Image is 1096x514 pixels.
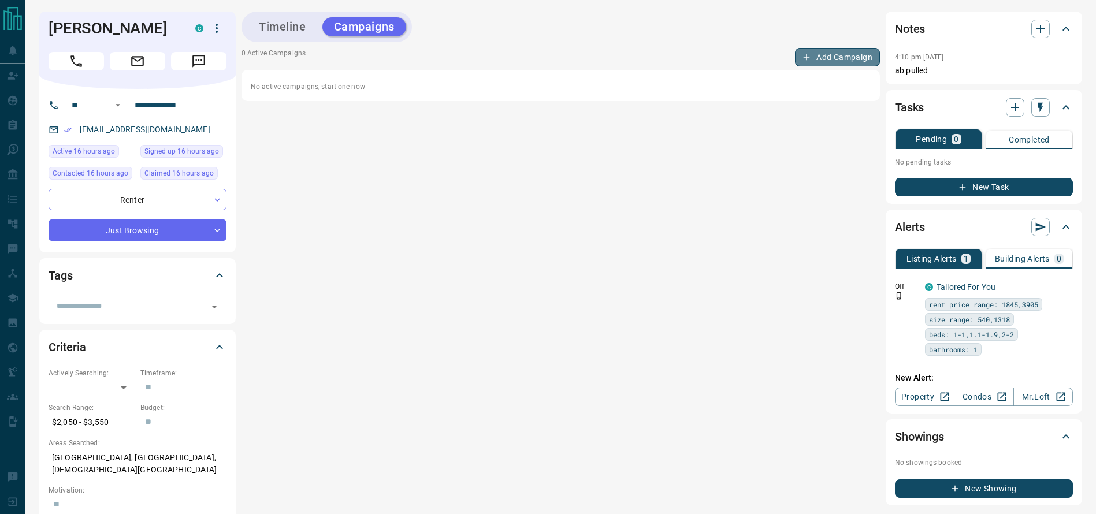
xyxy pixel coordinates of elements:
span: Email [110,52,165,70]
span: Contacted 16 hours ago [53,167,128,179]
p: 1 [964,255,968,263]
div: Showings [895,423,1073,450]
p: Pending [916,135,947,143]
button: Add Campaign [795,48,880,66]
a: Tailored For You [937,282,995,292]
p: Building Alerts [995,255,1050,263]
div: Just Browsing [49,219,226,241]
span: Signed up 16 hours ago [144,146,219,157]
h2: Showings [895,427,944,446]
h2: Tasks [895,98,924,117]
div: condos.ca [195,24,203,32]
h1: [PERSON_NAME] [49,19,178,38]
button: Timeline [247,17,318,36]
p: Search Range: [49,403,135,413]
p: Off [895,281,918,292]
span: rent price range: 1845,3905 [929,299,1038,310]
a: [EMAIL_ADDRESS][DOMAIN_NAME] [80,125,210,134]
h2: Criteria [49,338,86,356]
p: Budget: [140,403,226,413]
div: Tasks [895,94,1073,121]
div: Sun Sep 14 2025 [140,145,226,161]
span: size range: 540,1318 [929,314,1010,325]
a: Condos [954,388,1013,406]
p: Motivation: [49,485,226,496]
p: [GEOGRAPHIC_DATA], [GEOGRAPHIC_DATA], [DEMOGRAPHIC_DATA][GEOGRAPHIC_DATA] [49,448,226,479]
p: 0 [954,135,958,143]
div: Sun Sep 14 2025 [140,167,226,183]
button: New Showing [895,479,1073,498]
div: Alerts [895,213,1073,241]
div: Notes [895,15,1073,43]
p: Areas Searched: [49,438,226,448]
svg: Push Notification Only [895,292,903,300]
button: New Task [895,178,1073,196]
h2: Alerts [895,218,925,236]
span: Call [49,52,104,70]
div: Renter [49,189,226,210]
button: Open [206,299,222,315]
p: 4:10 pm [DATE] [895,53,944,61]
p: 0 Active Campaigns [242,48,306,66]
p: Actively Searching: [49,368,135,378]
div: condos.ca [925,283,933,291]
p: $2,050 - $3,550 [49,413,135,432]
a: Mr.Loft [1013,388,1073,406]
svg: Email Verified [64,126,72,134]
a: Property [895,388,954,406]
span: Active 16 hours ago [53,146,115,157]
p: 0 [1057,255,1061,263]
h2: Tags [49,266,72,285]
p: No showings booked [895,457,1073,468]
div: Sun Sep 14 2025 [49,145,135,161]
span: Claimed 16 hours ago [144,167,214,179]
span: bathrooms: 1 [929,344,978,355]
p: No pending tasks [895,154,1073,171]
span: Message [171,52,226,70]
div: Sun Sep 14 2025 [49,167,135,183]
button: Campaigns [322,17,406,36]
p: Timeframe: [140,368,226,378]
p: No active campaigns, start one now [251,81,871,92]
div: Tags [49,262,226,289]
p: New Alert: [895,372,1073,384]
span: beds: 1-1,1.1-1.9,2-2 [929,329,1014,340]
div: Criteria [49,333,226,361]
p: ab pulled [895,65,1073,77]
p: Completed [1009,136,1050,144]
p: Listing Alerts [906,255,957,263]
h2: Notes [895,20,925,38]
button: Open [111,98,125,112]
